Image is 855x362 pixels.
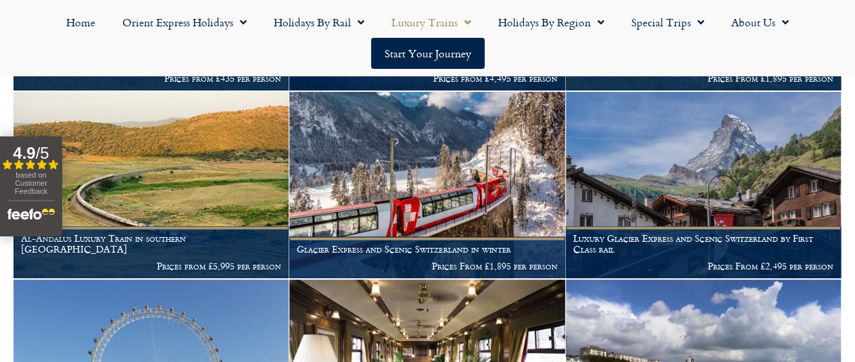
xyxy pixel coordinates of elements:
a: Luxury Glacier Express and Scenic Switzerland by First Class rail Prices From £2,495 per person [566,92,841,279]
a: Start your Journey [371,38,485,69]
a: Home [53,7,109,38]
h1: Al-Andalus Luxury Train in southern [GEOGRAPHIC_DATA] [21,233,281,255]
h1: Glacier Express and Scenic Switzerland in winter [297,244,557,255]
a: Holidays by Region [485,7,618,38]
p: Prices From £2,495 per person [573,261,833,271]
a: Special Trips [618,7,718,38]
p: Prices From £1,895 per person [573,73,833,84]
a: Orient Express Holidays [109,7,260,38]
p: Prices From £1,895 per person [297,261,557,271]
p: Prices from £4,495 per person [297,73,557,84]
h1: Luxury Glacier Express and Scenic Switzerland by First Class rail [573,233,833,255]
a: About Us [718,7,802,38]
a: Al-Andalus Luxury Train in southern [GEOGRAPHIC_DATA] Prices from £5,995 per person [14,92,289,279]
p: Prices from £435 per person [21,73,281,84]
nav: Menu [7,7,848,69]
a: Glacier Express and Scenic Switzerland in winter Prices From £1,895 per person [289,92,565,279]
a: Luxury Trains [378,7,485,38]
p: Prices from £5,995 per person [21,261,281,271]
a: Holidays by Rail [260,7,378,38]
